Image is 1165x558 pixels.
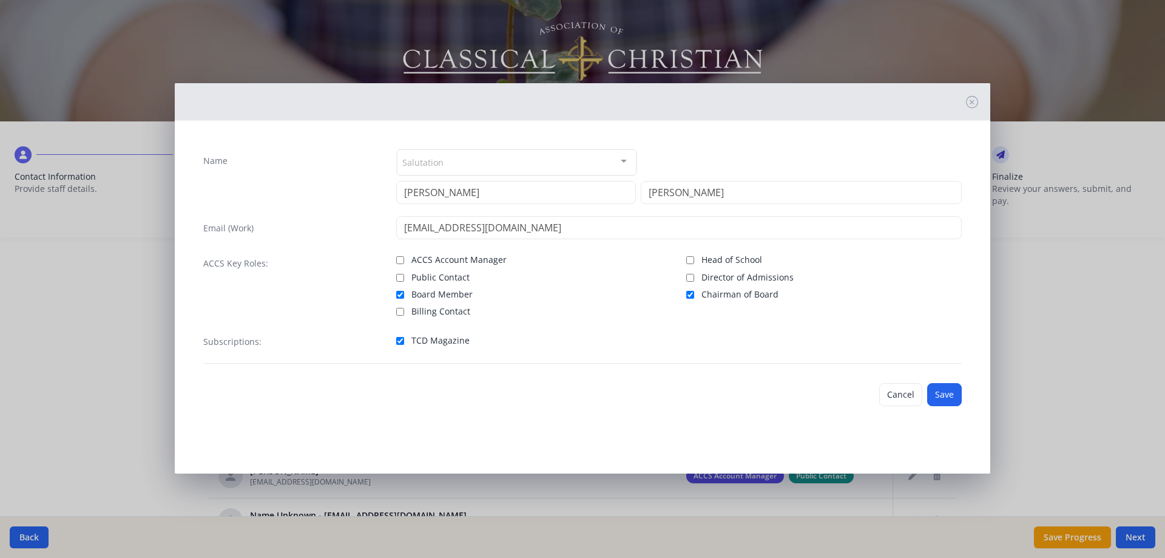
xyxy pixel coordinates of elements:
[686,274,694,282] input: Director of Admissions
[701,288,778,301] span: Chairman of Board
[396,181,636,204] input: First Name
[203,222,254,234] label: Email (Work)
[396,256,404,264] input: ACCS Account Manager
[402,155,444,169] span: Salutation
[396,216,962,239] input: contact@site.com
[686,256,694,264] input: Head of School
[686,291,694,299] input: Chairman of Board
[411,288,473,301] span: Board Member
[927,383,962,406] button: Save
[396,308,404,316] input: Billing Contact
[203,155,228,167] label: Name
[396,337,404,345] input: TCD Magazine
[411,305,470,318] span: Billing Contact
[203,257,268,270] label: ACCS Key Roles:
[641,181,962,204] input: Last Name
[701,254,762,266] span: Head of School
[396,274,404,282] input: Public Contact
[411,335,470,347] span: TCD Magazine
[879,383,922,406] button: Cancel
[411,271,470,284] span: Public Contact
[396,291,404,299] input: Board Member
[411,254,507,266] span: ACCS Account Manager
[203,336,262,348] label: Subscriptions:
[701,271,794,284] span: Director of Admissions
